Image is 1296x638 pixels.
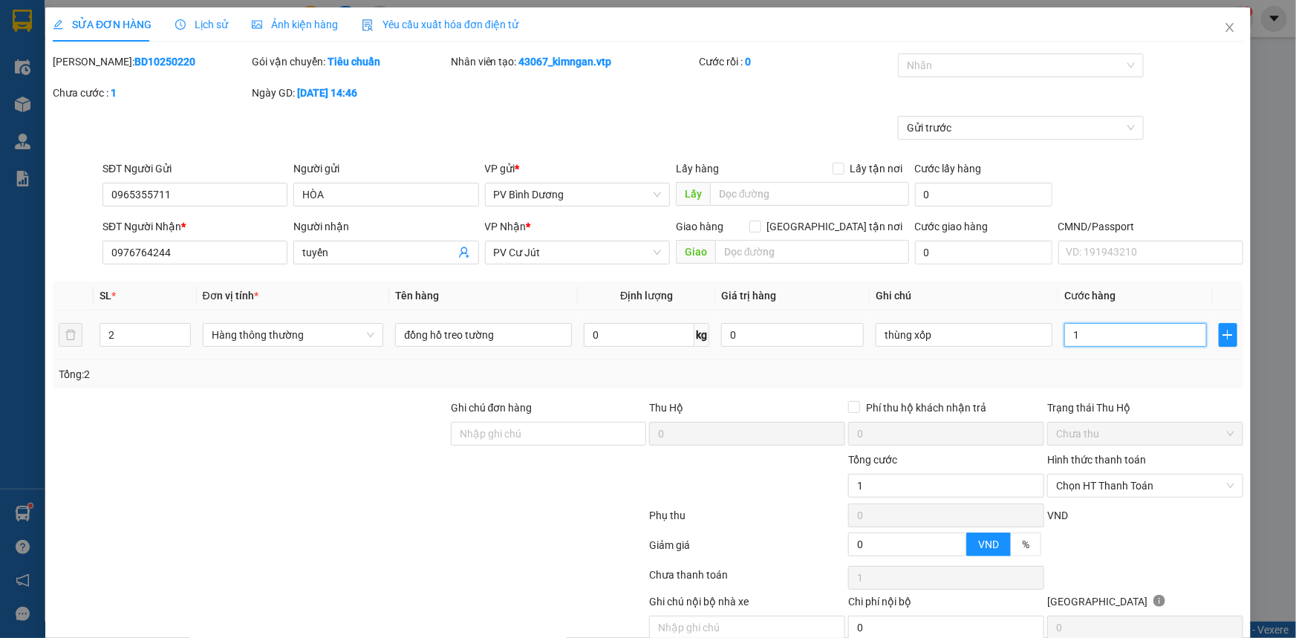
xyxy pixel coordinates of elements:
[699,53,895,70] div: Cước rồi :
[175,19,186,30] span: clock-circle
[15,33,34,71] img: logo
[620,290,673,302] span: Định lượng
[870,281,1058,310] th: Ghi chú
[252,19,338,30] span: Ảnh kiện hàng
[1047,593,1243,616] div: [GEOGRAPHIC_DATA]
[676,182,710,206] span: Lấy
[1219,323,1237,347] button: plus
[1058,218,1243,235] div: CMND/Passport
[1056,423,1234,445] span: Chưa thu
[141,67,209,78] span: 14:46:56 [DATE]
[1153,595,1165,607] span: info-circle
[39,24,120,79] strong: CÔNG TY TNHH [GEOGRAPHIC_DATA] 214 QL13 - P.26 - Q.BÌNH THẠNH - TP HCM 1900888606
[51,89,172,100] strong: BIÊN NHẬN GỬI HÀNG HOÁ
[149,104,182,112] span: PV Cư Jút
[451,422,647,446] input: Ghi chú đơn hàng
[915,163,982,175] label: Cước lấy hàng
[59,366,501,383] div: Tổng: 2
[848,593,1044,616] div: Chi phí nội bộ
[519,56,612,68] b: 43067_kimngan.vtp
[907,117,1135,139] span: Gửi trước
[715,240,909,264] input: Dọc đường
[395,290,439,302] span: Tên hàng
[860,400,992,416] span: Phí thu hộ khách nhận trả
[134,56,195,68] b: BD10250220
[1064,290,1116,302] span: Cước hàng
[915,241,1052,264] input: Cước giao hàng
[494,183,661,206] span: PV Bình Dương
[53,53,249,70] div: [PERSON_NAME]:
[844,160,909,177] span: Lấy tận nơi
[212,324,375,346] span: Hàng thông thường
[458,247,470,258] span: user-add
[649,593,845,616] div: Ghi chú nội bộ nhà xe
[53,19,152,30] span: SỬA ĐƠN HÀNG
[362,19,518,30] span: Yêu cầu xuất hóa đơn điện tử
[362,19,374,31] img: icon
[1022,538,1029,550] span: %
[293,218,478,235] div: Người nhận
[494,241,661,264] span: PV Cư Jút
[1047,400,1243,416] div: Trạng thái Thu Hộ
[59,323,82,347] button: delete
[252,85,448,101] div: Ngày GD:
[848,454,897,466] span: Tổng cước
[252,53,448,70] div: Gói vận chuyển:
[1047,454,1146,466] label: Hình thức thanh toán
[710,182,909,206] input: Dọc đường
[676,221,723,232] span: Giao hàng
[694,323,709,347] span: kg
[648,537,847,563] div: Giảm giá
[102,218,287,235] div: SĐT Người Nhận
[111,87,117,99] b: 1
[1047,510,1068,521] span: VND
[648,507,847,533] div: Phụ thu
[978,538,999,550] span: VND
[1056,475,1234,497] span: Chọn HT Thanh Toán
[1220,329,1237,341] span: plus
[761,218,909,235] span: [GEOGRAPHIC_DATA] tận nơi
[876,323,1052,347] input: Ghi Chú
[293,160,478,177] div: Người gửi
[395,323,572,347] input: VD: Bàn, Ghế
[648,567,847,593] div: Chưa thanh toán
[100,290,111,302] span: SL
[676,163,719,175] span: Lấy hàng
[53,85,249,101] div: Chưa cước :
[451,402,533,414] label: Ghi chú đơn hàng
[15,103,30,125] span: Nơi gửi:
[328,56,380,68] b: Tiêu chuẩn
[102,160,287,177] div: SĐT Người Gửi
[175,19,228,30] span: Lịch sử
[149,56,209,67] span: BD10250220
[53,19,63,30] span: edit
[203,290,258,302] span: Đơn vị tính
[721,290,776,302] span: Giá trị hàng
[676,240,715,264] span: Giao
[1224,22,1236,33] span: close
[915,221,989,232] label: Cước giao hàng
[252,19,262,30] span: picture
[114,103,137,125] span: Nơi nhận:
[297,87,357,99] b: [DATE] 14:46
[451,53,697,70] div: Nhân viên tạo:
[649,402,683,414] span: Thu Hộ
[1209,7,1251,49] button: Close
[915,183,1052,206] input: Cước lấy hàng
[485,160,670,177] div: VP gửi
[485,221,527,232] span: VP Nhận
[745,56,751,68] b: 0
